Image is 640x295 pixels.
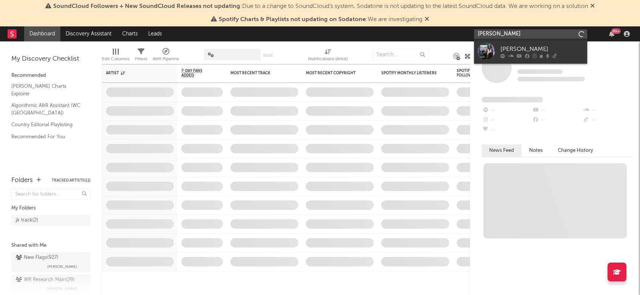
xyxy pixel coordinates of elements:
[482,115,532,125] div: --
[11,82,83,98] a: [PERSON_NAME] Charts Explorer
[517,77,585,81] span: 0 fans last week
[306,71,362,75] div: Most Recent Copyright
[425,17,429,23] span: Dismiss
[611,28,621,34] div: 99 +
[16,253,58,262] div: New Flags ( 927 )
[102,45,129,67] div: Edit Columns
[550,144,601,157] button: Change History
[372,49,429,60] input: Search...
[532,115,582,125] div: --
[24,26,60,41] a: Dashboard
[16,216,38,225] div: jk track ( 2 )
[102,55,129,64] div: Edit Columns
[53,3,240,9] span: SoundCloud Followers + New SoundCloud Releases not updating
[60,26,117,41] a: Discovery Assistant
[381,71,438,75] div: Spotify Monthly Listeners
[153,55,179,64] div: A&R Pipeline
[47,262,77,271] span: [PERSON_NAME]
[230,71,287,75] div: Most Recent Track
[308,55,348,64] div: Notifications (Artist)
[11,71,91,80] div: Recommended
[482,144,522,157] button: News Feed
[106,71,163,75] div: Artist
[117,26,143,41] a: Charts
[308,45,348,67] div: Notifications (Artist)
[11,274,91,295] a: WR Research Main(29)[PERSON_NAME]
[522,144,550,157] button: Notes
[11,215,91,226] a: jk track(2)
[11,121,83,129] a: Country Editorial Playlisting
[609,31,614,37] button: 99+
[482,105,532,115] div: --
[16,275,75,284] div: WR Research Main ( 29 )
[11,252,91,272] a: New Flags(927)[PERSON_NAME]
[582,115,632,125] div: --
[482,97,543,102] span: Fans Added by Platform
[517,69,563,74] span: Tracking Since: [DATE]
[263,53,273,58] button: Save
[47,284,77,293] span: [PERSON_NAME]
[11,241,91,250] div: Shared with Me
[474,39,587,64] a: [PERSON_NAME]
[590,3,595,9] span: Dismiss
[53,3,588,9] span: : Due to a change to SoundCloud's system, Sodatone is not updating to the latest SoundCloud data....
[474,29,587,39] input: Search for artists
[11,101,83,117] a: Algorithmic A&R Assistant (WC [GEOGRAPHIC_DATA])
[11,204,91,213] div: My Folders
[143,26,167,41] a: Leads
[135,55,147,64] div: Filters
[52,179,91,182] button: Tracked Artists(11)
[135,45,147,67] div: Filters
[11,55,91,64] div: My Discovery Checklist
[582,105,632,115] div: --
[457,69,483,78] div: Spotify Followers
[11,189,91,200] input: Search for folders...
[482,125,532,135] div: --
[500,44,583,53] div: [PERSON_NAME]
[219,17,422,23] span: : We are investigating
[11,133,83,141] a: Recommended For You
[181,69,212,78] span: 7-Day Fans Added
[11,176,33,185] div: Folders
[153,45,179,67] div: A&R Pipeline
[532,105,582,115] div: --
[219,17,366,23] span: Spotify Charts & Playlists not updating on Sodatone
